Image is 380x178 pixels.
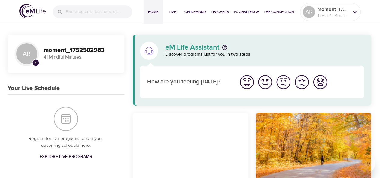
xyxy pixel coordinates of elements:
[264,9,294,15] span: The Connection
[311,73,329,91] button: I'm feeling worst
[147,78,230,86] p: How are you feeling [DATE]?
[312,74,328,90] img: worst
[238,73,256,91] button: I'm feeling great
[165,51,364,58] p: Discover programs just for you in two steps
[20,135,112,149] p: Register for live programs to see your upcoming schedule here.
[234,9,259,15] span: 1% Challenge
[146,9,160,15] span: Home
[19,4,46,18] img: logo
[184,9,206,15] span: On-Demand
[356,154,375,173] iframe: Button to launch messaging window
[15,42,39,66] div: AR
[40,153,92,161] span: Explore Live Programs
[275,74,292,90] img: ok
[317,13,349,18] p: 41 Mindful Minutes
[274,73,293,91] button: I'm feeling ok
[293,73,311,91] button: I'm feeling bad
[44,54,117,61] p: 41 Mindful Minutes
[8,85,60,92] h3: Your Live Schedule
[65,5,132,18] input: Find programs, teachers, etc...
[239,74,255,90] img: great
[303,6,315,18] div: AR
[293,74,310,90] img: bad
[165,9,180,15] span: Live
[37,151,94,162] a: Explore Live Programs
[256,73,274,91] button: I'm feeling good
[256,113,371,178] button: Mindful Daily
[54,107,78,131] img: Your Live Schedule
[317,6,349,13] p: moment_1752502983
[144,46,154,56] img: eM Life Assistant
[211,9,229,15] span: Teachers
[165,44,220,51] p: eM Life Assistant
[133,113,248,178] button: Ten Short Everyday Mindfulness Practices
[257,74,273,90] img: good
[44,47,117,54] h3: moment_1752502983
